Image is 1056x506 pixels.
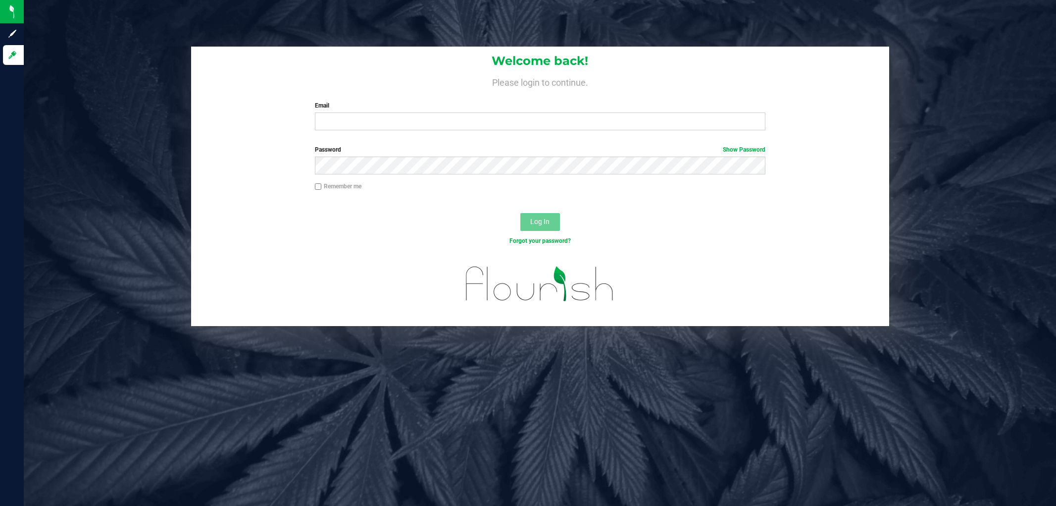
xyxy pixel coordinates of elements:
[315,183,322,190] input: Remember me
[530,218,550,225] span: Log In
[7,29,17,39] inline-svg: Sign up
[723,146,765,153] a: Show Password
[315,146,341,153] span: Password
[191,55,889,67] h1: Welcome back!
[191,75,889,87] h4: Please login to continue.
[7,50,17,60] inline-svg: Log in
[520,213,560,231] button: Log In
[453,256,627,312] img: flourish_logo.svg
[315,182,361,191] label: Remember me
[315,101,765,110] label: Email
[509,237,571,244] a: Forgot your password?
